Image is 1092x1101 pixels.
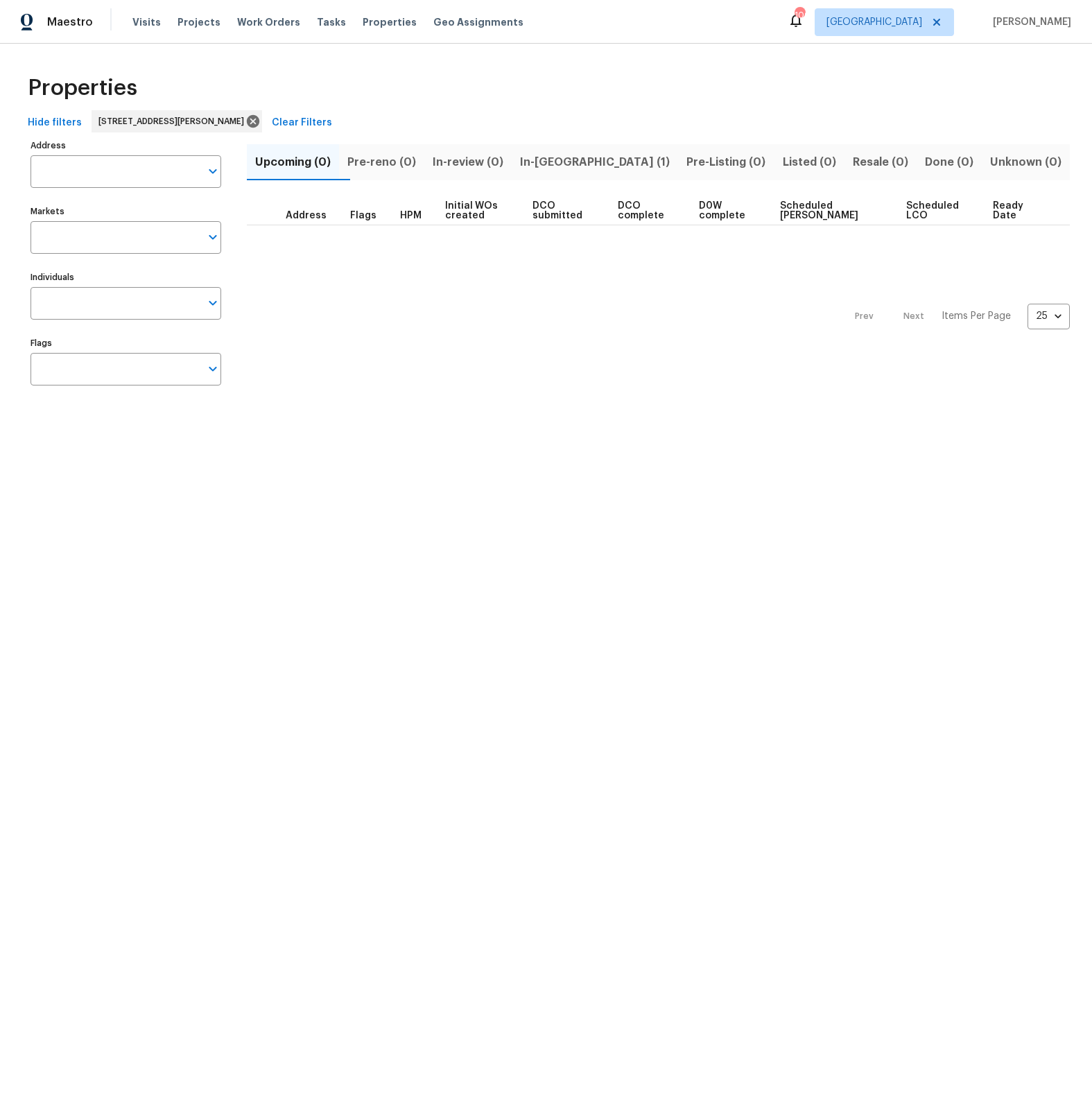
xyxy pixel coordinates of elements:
[993,201,1035,220] span: Ready Date
[31,207,221,216] label: Markets
[47,15,93,29] span: Maestro
[132,15,161,29] span: Visits
[203,227,223,247] button: Open
[942,309,1011,323] p: Items Per Page
[445,201,509,220] span: Initial WOs created
[31,273,221,281] label: Individuals
[400,211,422,220] span: HPM
[237,15,300,29] span: Work Orders
[795,8,804,22] div: 100
[520,153,670,172] span: In-[GEOGRAPHIC_DATA] (1)
[433,153,503,172] span: In-review (0)
[990,153,1061,172] span: Unknown (0)
[826,15,922,29] span: [GEOGRAPHIC_DATA]
[31,339,221,347] label: Flags
[177,15,220,29] span: Projects
[28,81,137,95] span: Properties
[22,110,87,136] button: Hide filters
[98,114,250,128] span: [STREET_ADDRESS][PERSON_NAME]
[842,234,1070,399] nav: Pagination Navigation
[618,201,675,220] span: DCO complete
[363,15,417,29] span: Properties
[266,110,338,136] button: Clear Filters
[532,201,593,220] span: DCO submitted
[350,211,376,220] span: Flags
[286,211,327,220] span: Address
[92,110,262,132] div: [STREET_ADDRESS][PERSON_NAME]
[28,114,82,132] span: Hide filters
[203,293,223,313] button: Open
[31,141,221,150] label: Address
[987,15,1071,29] span: [PERSON_NAME]
[203,162,223,181] button: Open
[255,153,331,172] span: Upcoming (0)
[272,114,332,132] span: Clear Filters
[925,153,973,172] span: Done (0)
[1028,298,1070,334] div: 25
[317,17,346,27] span: Tasks
[433,15,523,29] span: Geo Assignments
[853,153,908,172] span: Resale (0)
[686,153,765,172] span: Pre-Listing (0)
[203,359,223,379] button: Open
[780,201,883,220] span: Scheduled [PERSON_NAME]
[699,201,756,220] span: D0W complete
[783,153,836,172] span: Listed (0)
[906,201,969,220] span: Scheduled LCO
[347,153,416,172] span: Pre-reno (0)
